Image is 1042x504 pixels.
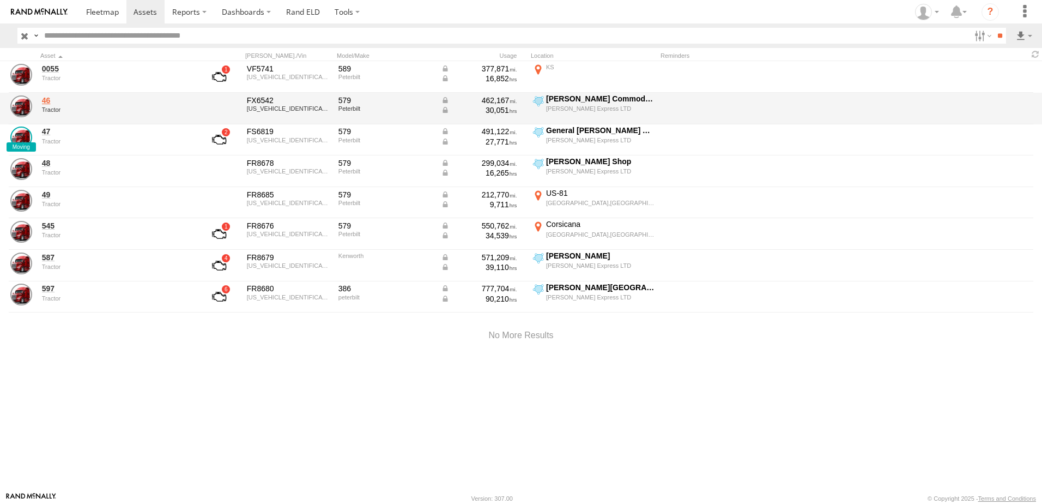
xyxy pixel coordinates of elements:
[42,284,191,293] a: 597
[199,221,239,247] a: View Asset with Fault/s
[247,190,331,200] div: FR8685
[439,52,526,59] div: Usage
[247,168,331,175] div: 1XPBD49X6PD860006
[441,284,517,293] div: Data from Vehicle CANbus
[42,158,191,168] a: 48
[531,157,656,186] label: Click to View Current Location
[32,28,40,44] label: Search Query
[441,137,517,147] div: Data from Vehicle CANbus
[247,74,331,80] div: 1XPBDP9X0LD665692
[42,232,191,238] div: undefined
[338,95,433,105] div: 579
[10,221,32,243] a: View Asset Details
[199,64,239,90] a: View Asset with Fault/s
[338,284,433,293] div: 386
[546,167,655,175] div: [PERSON_NAME] Express LTD
[199,284,239,310] a: View Asset with Fault/s
[247,221,331,231] div: FR8676
[546,157,655,166] div: [PERSON_NAME] Shop
[546,293,655,301] div: [PERSON_NAME] Express LTD
[441,221,517,231] div: Data from Vehicle CANbus
[546,94,655,104] div: [PERSON_NAME] Commodities
[338,137,433,143] div: Peterbilt
[245,52,332,59] div: [PERSON_NAME]./Vin
[471,495,513,502] div: Version: 307.00
[546,136,655,144] div: [PERSON_NAME] Express LTD
[247,231,331,237] div: 1XPBD49X8LD664773
[338,64,433,74] div: 589
[42,253,191,262] a: 587
[531,94,656,123] label: Click to View Current Location
[441,74,517,83] div: Data from Vehicle CANbus
[10,95,32,117] a: View Asset Details
[247,253,331,262] div: FR8679
[546,219,655,229] div: Corsicana
[247,137,331,143] div: 1XPBDP9X0LD665787
[546,283,655,292] div: [PERSON_NAME][GEOGRAPHIC_DATA],[GEOGRAPHIC_DATA]
[441,64,517,74] div: Data from Vehicle CANbus
[6,493,56,504] a: Visit our Website
[42,169,191,176] div: undefined
[970,28,993,44] label: Search Filter Options
[546,251,655,261] div: [PERSON_NAME]
[546,63,655,71] div: KS
[911,4,943,20] div: Tim Zylstra
[928,495,1036,502] div: © Copyright 2025 -
[441,253,517,262] div: Data from Vehicle CANbus
[661,52,835,59] div: Reminders
[531,52,656,59] div: Location
[546,105,655,112] div: [PERSON_NAME] Express LTD
[441,168,517,178] div: Data from Vehicle CANbus
[247,262,331,269] div: 1XDAD49X36J139868
[42,263,191,270] div: undefined
[338,74,433,80] div: Peterbilt
[42,295,191,302] div: undefined
[338,190,433,200] div: 579
[546,188,655,198] div: US-81
[338,127,433,136] div: 579
[978,495,1036,502] a: Terms and Conditions
[338,158,433,168] div: 579
[546,125,655,135] div: General [PERSON_NAME] Avon
[531,283,656,312] label: Click to View Current Location
[10,190,32,212] a: View Asset Details
[247,200,331,206] div: 1XPBD49X0RD687005
[531,219,656,249] label: Click to View Current Location
[247,105,331,112] div: 1XPBDP9X5LD665686
[10,158,32,180] a: View Asset Details
[40,52,193,59] div: Click to Sort
[546,199,655,207] div: [GEOGRAPHIC_DATA],[GEOGRAPHIC_DATA]
[531,125,656,155] label: Click to View Current Location
[10,127,32,148] a: View Asset Details
[10,64,32,86] a: View Asset Details
[338,294,433,301] div: peterbilt
[441,200,517,209] div: Data from Vehicle CANbus
[546,231,655,238] div: [GEOGRAPHIC_DATA],[GEOGRAPHIC_DATA]
[247,294,331,301] div: 1XPHD49X1CD144649
[441,262,517,272] div: Data from Vehicle CANbus
[338,105,433,112] div: Peterbilt
[546,262,655,269] div: [PERSON_NAME] Express LTD
[1015,28,1033,44] label: Export results as...
[441,294,517,304] div: Data from Vehicle CANbus
[10,253,32,274] a: View Asset Details
[247,158,331,168] div: FR8678
[337,52,435,59] div: Model/Make
[441,105,517,115] div: Data from Vehicle CANbus
[247,127,331,136] div: FS6819
[441,158,517,168] div: Data from Vehicle CANbus
[441,95,517,105] div: Data from Vehicle CANbus
[441,190,517,200] div: Data from Vehicle CANbus
[247,95,331,105] div: FX6542
[199,127,239,153] a: View Asset with Fault/s
[531,188,656,218] label: Click to View Current Location
[338,200,433,206] div: Peterbilt
[42,75,191,81] div: undefined
[11,8,68,16] img: rand-logo.svg
[42,95,191,105] a: 46
[338,168,433,175] div: Peterbilt
[1029,49,1042,59] span: Refresh
[199,253,239,279] a: View Asset with Fault/s
[247,284,331,293] div: FR8680
[338,221,433,231] div: 579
